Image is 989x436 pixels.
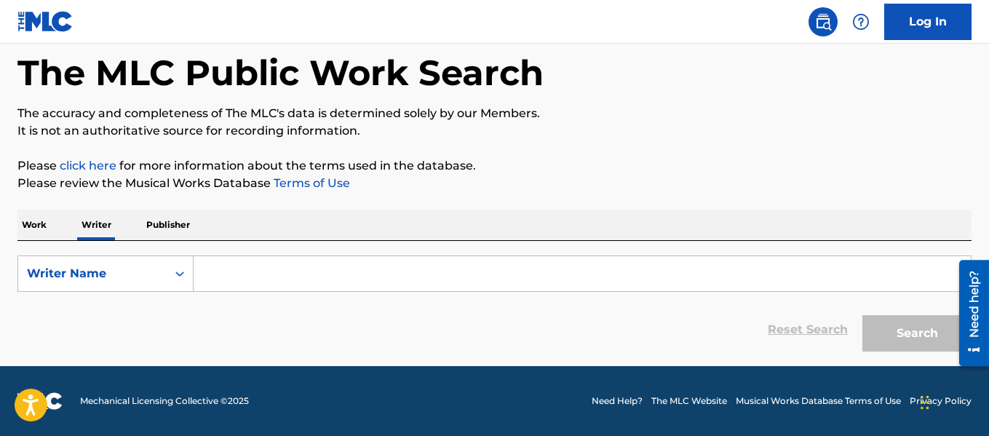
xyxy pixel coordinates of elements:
[17,392,63,410] img: logo
[846,7,875,36] div: Help
[921,381,929,424] div: Arrastrar
[814,13,832,31] img: search
[17,255,972,359] form: Search Form
[17,105,972,122] p: The accuracy and completeness of The MLC's data is determined solely by our Members.
[884,4,972,40] a: Log In
[651,395,727,408] a: The MLC Website
[17,175,972,192] p: Please review the Musical Works Database
[852,13,870,31] img: help
[592,395,643,408] a: Need Help?
[80,395,249,408] span: Mechanical Licensing Collective © 2025
[948,255,989,372] iframe: Resource Center
[17,157,972,175] p: Please for more information about the terms used in the database.
[271,176,350,190] a: Terms of Use
[910,395,972,408] a: Privacy Policy
[17,122,972,140] p: It is not an authoritative source for recording information.
[809,7,838,36] a: Public Search
[736,395,901,408] a: Musical Works Database Terms of Use
[17,51,544,95] h1: The MLC Public Work Search
[27,265,158,282] div: Writer Name
[17,11,74,32] img: MLC Logo
[916,366,989,436] iframe: Chat Widget
[17,210,51,240] p: Work
[77,210,116,240] p: Writer
[916,366,989,436] div: Widget de chat
[60,159,116,173] a: click here
[142,210,194,240] p: Publisher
